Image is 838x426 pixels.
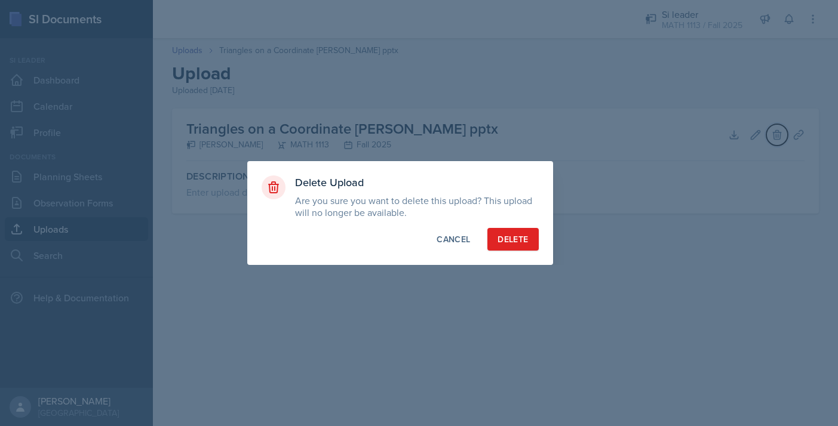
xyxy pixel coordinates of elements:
div: Delete [498,233,528,245]
p: Are you sure you want to delete this upload? This upload will no longer be available. [295,195,539,218]
h3: Delete Upload [295,175,539,190]
button: Cancel [426,228,480,251]
button: Delete [487,228,538,251]
div: Cancel [437,233,470,245]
